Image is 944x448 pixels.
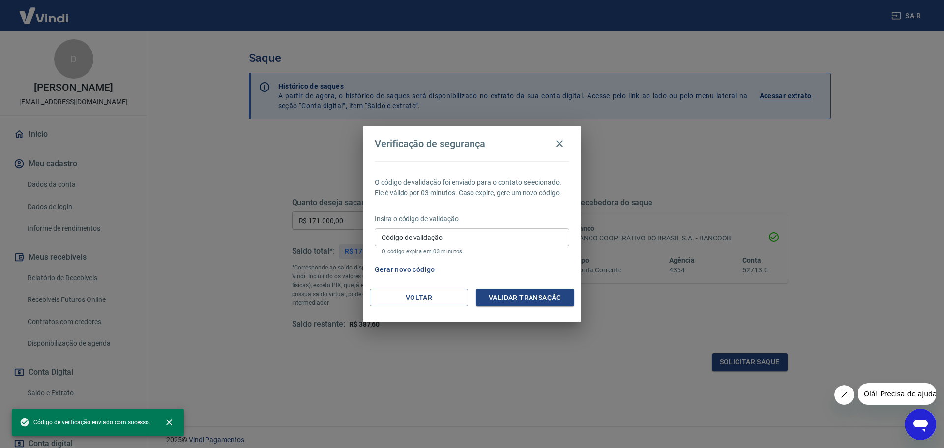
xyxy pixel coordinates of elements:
[375,214,569,224] p: Insira o código de validação
[158,412,180,433] button: close
[20,418,150,427] span: Código de verificação enviado com sucesso.
[905,409,936,440] iframe: Botão para abrir a janela de mensagens
[834,385,854,405] iframe: Fechar mensagem
[382,248,562,255] p: O código expira em 03 minutos.
[476,289,574,307] button: Validar transação
[858,383,936,405] iframe: Mensagem da empresa
[6,7,83,15] span: Olá! Precisa de ajuda?
[375,138,485,149] h4: Verificação de segurança
[371,261,439,279] button: Gerar novo código
[370,289,468,307] button: Voltar
[375,178,569,198] p: O código de validação foi enviado para o contato selecionado. Ele é válido por 03 minutos. Caso e...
